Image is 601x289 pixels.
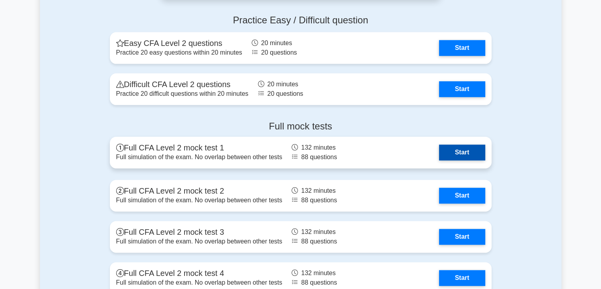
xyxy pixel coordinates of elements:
a: Start [439,40,485,56]
a: Start [439,229,485,245]
a: Start [439,188,485,203]
a: Start [439,144,485,160]
h4: Practice Easy / Difficult question [110,15,492,26]
a: Start [439,270,485,286]
a: Start [439,81,485,97]
h4: Full mock tests [110,121,492,132]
